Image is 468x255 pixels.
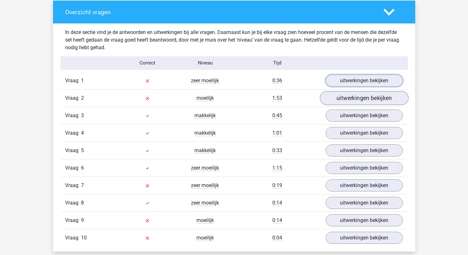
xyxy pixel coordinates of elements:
span: Vraag [65,147,81,154]
span: moeilijk [196,235,214,241]
span: zeer moeilijk [191,77,219,84]
a: uitwerkingen bekijken [326,144,403,157]
a: uitwerkingen bekijken [320,91,408,105]
span: Vraag [65,164,81,172]
a: uitwerkingen bekijken [326,179,403,191]
span: 2 [81,95,84,101]
span: moeilijk [196,95,214,101]
span: Vraag [65,234,81,242]
span: zeer moeilijk [191,182,219,189]
span: 0:14 [273,217,282,224]
span: 1:01 [273,130,282,136]
a: uitwerkingen bekijken [326,75,403,87]
a: uitwerkingen bekijken [326,232,403,244]
span: 8 [81,200,84,206]
span: 0:36 [273,77,282,84]
span: 1:15 [273,165,282,171]
a: uitwerkingen bekijken [326,110,403,122]
div: In deze sectie vind je de antwoorden en uitwerkingen bij alle vragen. Daarnaast kun je bij elke v... [61,29,408,51]
span: Vraag [65,112,81,119]
span: Vraag [65,129,81,137]
div: Niveau [176,59,234,67]
span: 1 [81,77,84,84]
span: 4 [81,130,84,136]
h4: Overzicht vragen [65,9,374,16]
span: 10 [81,235,87,241]
div: Correct [119,59,176,67]
span: Vraag [65,94,81,102]
span: 0:04 [273,235,282,241]
span: 0:45 [273,112,282,119]
a: uitwerkingen bekijken [326,162,403,174]
span: zeer moeilijk [191,165,219,171]
span: 0:19 [273,182,282,189]
span: moeilijk [196,217,214,224]
span: 5 [81,147,84,153]
a: uitwerkingen bekijken [326,214,403,226]
span: zeer moeilijk [191,200,219,206]
span: Vraag [65,77,81,84]
span: 0:14 [273,200,282,206]
a: uitwerkingen bekijken [326,127,403,139]
span: 6 [81,165,84,171]
span: 3 [81,112,84,118]
span: 1:53 [273,95,282,101]
span: 9 [81,217,84,223]
a: uitwerkingen bekijken [326,197,403,209]
span: 7 [81,182,84,188]
span: Vraag [65,199,81,207]
span: makkelijk [194,147,216,154]
span: Vraag [65,217,81,224]
span: makkelijk [194,112,216,119]
span: 0:33 [273,147,282,154]
span: makkelijk [194,130,216,136]
span: Vraag [65,182,81,189]
div: Tijd [234,59,321,67]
